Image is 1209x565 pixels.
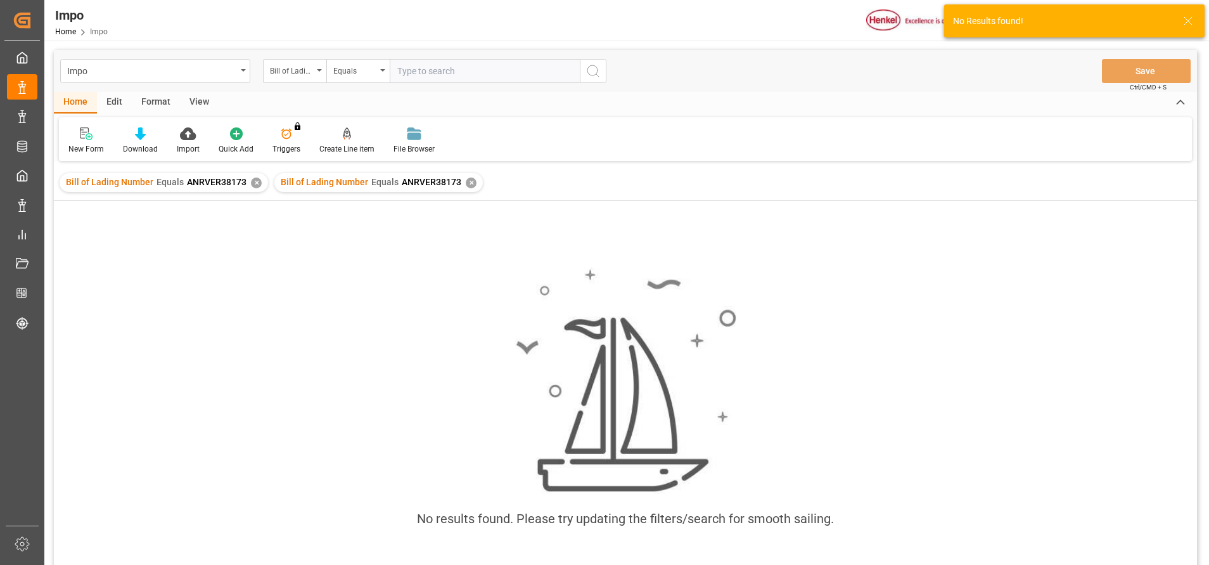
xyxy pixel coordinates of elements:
[55,27,76,36] a: Home
[132,92,180,114] div: Format
[157,177,184,187] span: Equals
[371,177,399,187] span: Equals
[390,59,580,83] input: Type to search
[580,59,606,83] button: search button
[97,92,132,114] div: Edit
[187,177,246,187] span: ANRVER38173
[326,59,390,83] button: open menu
[953,15,1171,28] div: No Results found!
[263,59,326,83] button: open menu
[417,509,834,528] div: No results found. Please try updating the filters/search for smooth sailing.
[54,92,97,114] div: Home
[55,6,108,25] div: Impo
[515,268,736,493] img: smooth_sailing.jpeg
[466,178,477,188] div: ✕
[270,62,313,77] div: Bill of Lading Number
[251,178,262,188] div: ✕
[333,62,376,77] div: Equals
[177,143,200,155] div: Import
[866,10,973,32] img: Henkel%20logo.jpg_1689854090.jpg
[60,59,250,83] button: open menu
[68,143,104,155] div: New Form
[67,62,236,78] div: Impo
[180,92,219,114] div: View
[1102,59,1191,83] button: Save
[1130,82,1167,92] span: Ctrl/CMD + S
[123,143,158,155] div: Download
[402,177,461,187] span: ANRVER38173
[66,177,153,187] span: Bill of Lading Number
[219,143,253,155] div: Quick Add
[393,143,435,155] div: File Browser
[319,143,374,155] div: Create Line item
[281,177,368,187] span: Bill of Lading Number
